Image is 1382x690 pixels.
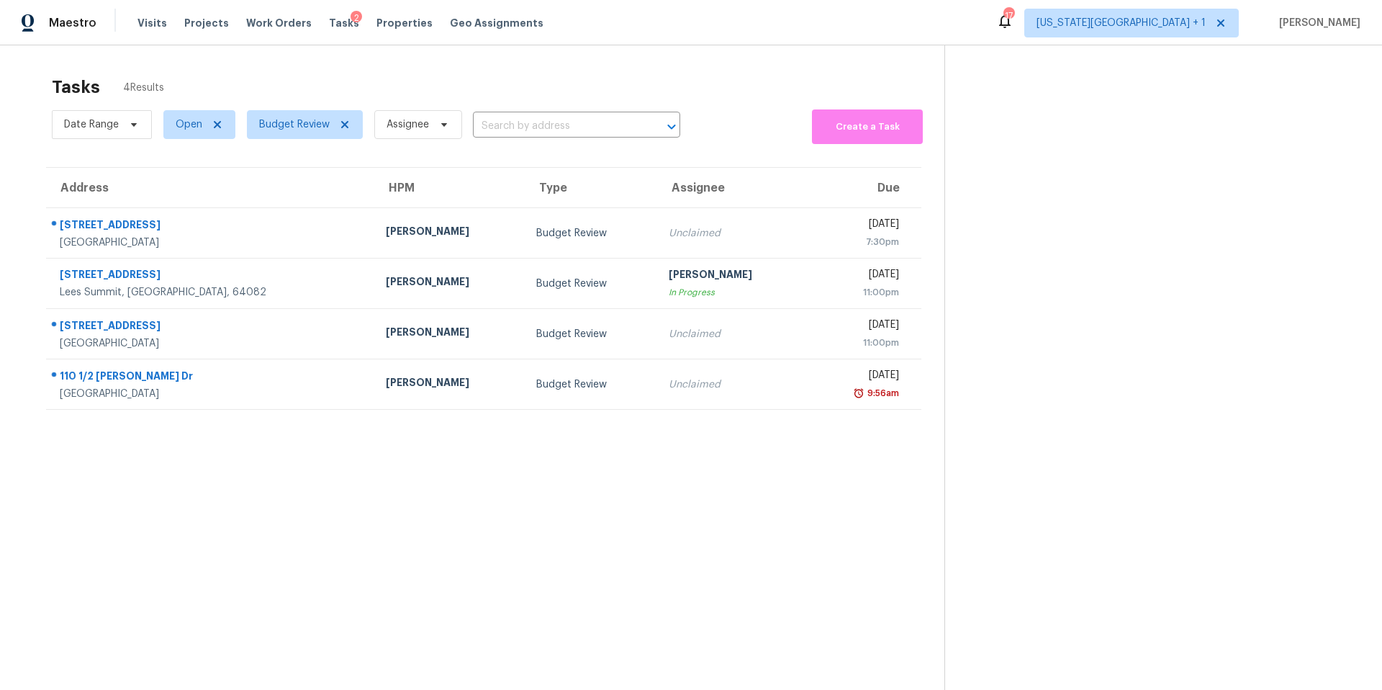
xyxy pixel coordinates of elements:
[864,386,899,400] div: 9:56am
[60,218,363,236] div: [STREET_ADDRESS]
[386,375,514,393] div: [PERSON_NAME]
[176,117,202,132] span: Open
[60,387,363,401] div: [GEOGRAPHIC_DATA]
[60,285,363,300] div: Lees Summit, [GEOGRAPHIC_DATA], 64082
[184,16,229,30] span: Projects
[123,81,164,95] span: 4 Results
[820,267,899,285] div: [DATE]
[819,119,916,135] span: Create a Task
[473,115,640,138] input: Search by address
[60,369,363,387] div: 110 1/2 [PERSON_NAME] Dr
[376,16,433,30] span: Properties
[536,226,646,241] div: Budget Review
[669,267,797,285] div: [PERSON_NAME]
[64,117,119,132] span: Date Range
[46,168,374,208] th: Address
[1273,16,1360,30] span: [PERSON_NAME]
[669,377,797,392] div: Unclaimed
[820,235,899,249] div: 7:30pm
[820,217,899,235] div: [DATE]
[386,325,514,343] div: [PERSON_NAME]
[60,236,363,250] div: [GEOGRAPHIC_DATA]
[536,377,646,392] div: Budget Review
[259,117,330,132] span: Budget Review
[60,318,363,336] div: [STREET_ADDRESS]
[808,168,921,208] th: Due
[820,285,899,300] div: 11:00pm
[329,18,359,28] span: Tasks
[52,80,100,94] h2: Tasks
[536,277,646,291] div: Budget Review
[60,267,363,285] div: [STREET_ADDRESS]
[661,117,682,137] button: Open
[386,274,514,292] div: [PERSON_NAME]
[1036,16,1206,30] span: [US_STATE][GEOGRAPHIC_DATA] + 1
[669,226,797,241] div: Unclaimed
[657,168,808,208] th: Assignee
[853,386,864,400] img: Overdue Alarm Icon
[669,327,797,341] div: Unclaimed
[246,16,312,30] span: Work Orders
[386,224,514,242] div: [PERSON_NAME]
[137,16,167,30] span: Visits
[351,11,362,25] div: 2
[387,117,429,132] span: Assignee
[450,16,543,30] span: Geo Assignments
[812,109,923,144] button: Create a Task
[49,16,96,30] span: Maestro
[536,327,646,341] div: Budget Review
[820,318,899,336] div: [DATE]
[525,168,657,208] th: Type
[1003,9,1013,23] div: 17
[374,168,525,208] th: HPM
[820,336,899,350] div: 11:00pm
[60,336,363,351] div: [GEOGRAPHIC_DATA]
[669,285,797,300] div: In Progress
[820,368,899,386] div: [DATE]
